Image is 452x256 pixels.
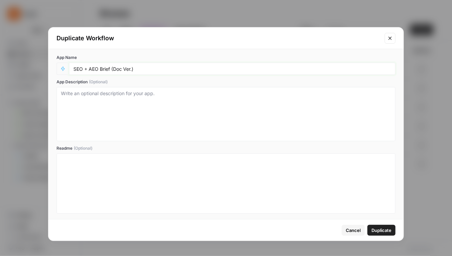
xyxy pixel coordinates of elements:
[367,225,395,236] button: Duplicate
[56,34,381,43] div: Duplicate Workflow
[89,79,108,85] span: (Optional)
[371,227,391,234] span: Duplicate
[74,145,92,151] span: (Optional)
[56,55,395,61] label: App Name
[56,145,395,151] label: Readme
[385,33,395,44] button: Close modal
[342,225,365,236] button: Cancel
[346,227,361,234] span: Cancel
[73,66,391,72] input: Untitled
[56,79,395,85] label: App Description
